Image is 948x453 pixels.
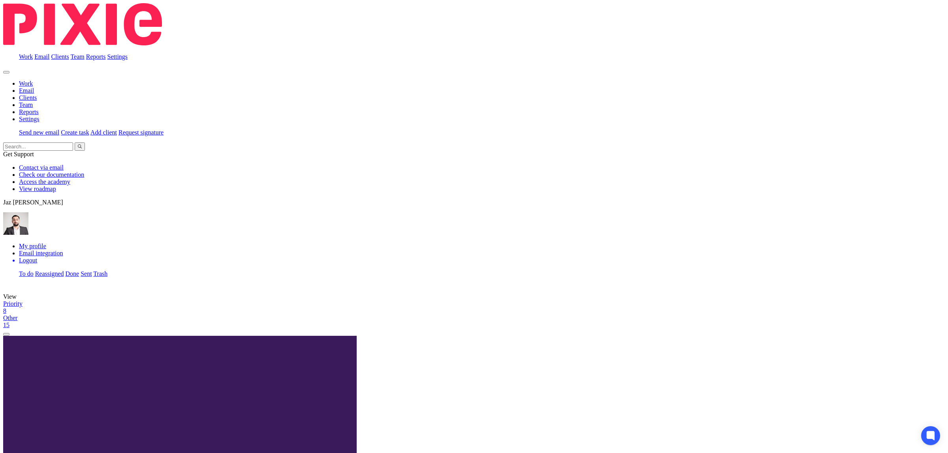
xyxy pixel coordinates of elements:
[3,199,945,206] p: Jaz [PERSON_NAME]
[70,53,84,60] a: Team
[3,307,357,314] div: 8
[3,300,357,314] a: Priority8
[19,257,37,264] span: Logout
[3,3,162,45] img: Pixie
[66,270,79,277] a: Done
[118,129,164,136] a: Request signature
[19,178,70,185] a: Access the academy
[107,53,128,60] a: Settings
[86,53,106,60] a: Reports
[19,185,56,192] a: View roadmap
[19,87,34,94] a: Email
[19,171,84,178] a: Check our documentation
[19,250,63,256] a: Email integration
[35,270,64,277] a: Reassigned
[19,116,39,122] a: Settings
[3,293,17,300] span: View
[3,151,34,157] span: Get Support
[19,109,39,115] a: Reports
[3,314,357,329] a: Other15
[19,80,33,87] a: Work
[51,53,69,60] a: Clients
[19,101,33,108] a: Team
[93,270,107,277] a: Trash
[3,142,73,151] input: Search
[19,53,33,60] a: Work
[75,142,85,151] button: Search
[19,257,945,264] a: Logout
[61,129,89,136] a: Create task
[19,243,46,249] a: My profile
[19,129,59,136] a: Send new email
[3,322,357,329] div: 15
[90,129,117,136] a: Add client
[19,164,64,171] a: Contact via email
[3,212,28,235] img: 48292-0008-compressed%20square.jpg
[19,94,37,101] a: Clients
[19,270,34,277] a: To do
[81,270,92,277] a: Sent
[34,53,49,60] a: Email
